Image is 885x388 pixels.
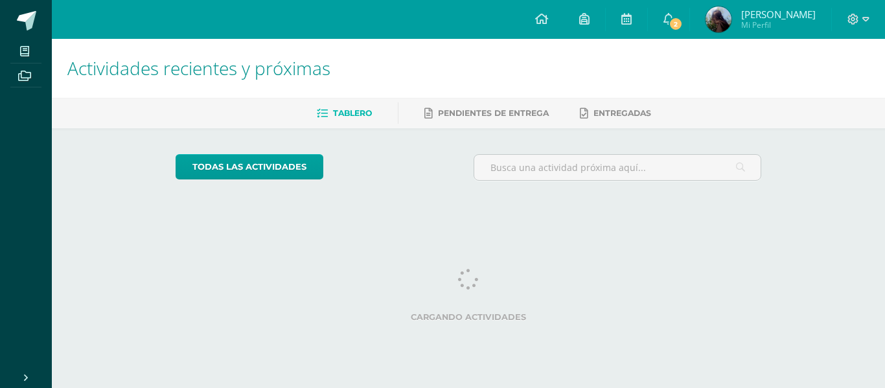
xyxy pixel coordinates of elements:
[474,155,761,180] input: Busca una actividad próxima aquí...
[706,6,731,32] img: f96678871c436bb703a1a9184eb5d219.png
[333,108,372,118] span: Tablero
[317,103,372,124] a: Tablero
[741,19,816,30] span: Mi Perfil
[176,312,762,322] label: Cargando actividades
[67,56,330,80] span: Actividades recientes y próximas
[593,108,651,118] span: Entregadas
[669,17,683,31] span: 2
[424,103,549,124] a: Pendientes de entrega
[438,108,549,118] span: Pendientes de entrega
[176,154,323,179] a: todas las Actividades
[741,8,816,21] span: [PERSON_NAME]
[580,103,651,124] a: Entregadas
